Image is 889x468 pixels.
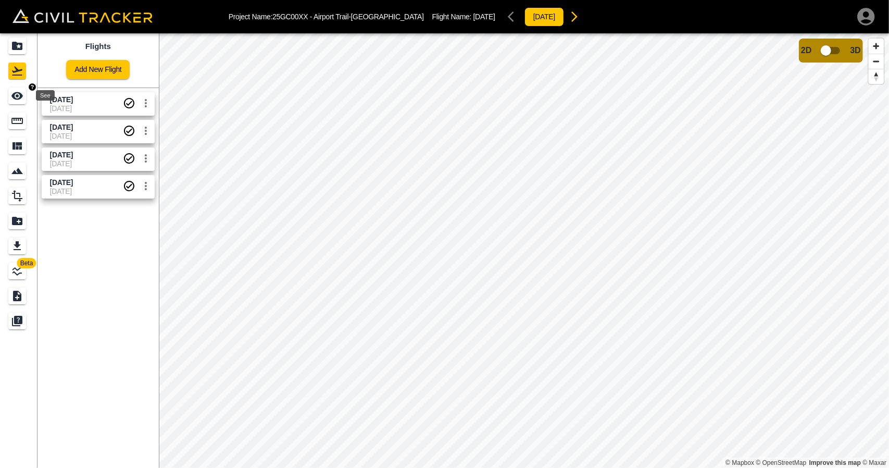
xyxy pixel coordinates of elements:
[159,33,889,468] canvas: Map
[869,69,884,84] button: Reset bearing to north
[229,13,424,21] p: Project Name: 25GC00XX - Airport Trail-[GEOGRAPHIC_DATA]
[756,459,807,466] a: OpenStreetMap
[524,7,564,27] button: [DATE]
[869,39,884,54] button: Zoom in
[725,459,754,466] a: Mapbox
[850,46,861,55] span: 3D
[36,90,55,101] div: See
[12,9,153,23] img: Civil Tracker
[869,54,884,69] button: Zoom out
[473,13,495,21] span: [DATE]
[862,459,886,466] a: Maxar
[432,13,495,21] p: Flight Name:
[809,459,861,466] a: Map feedback
[801,46,811,55] span: 2D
